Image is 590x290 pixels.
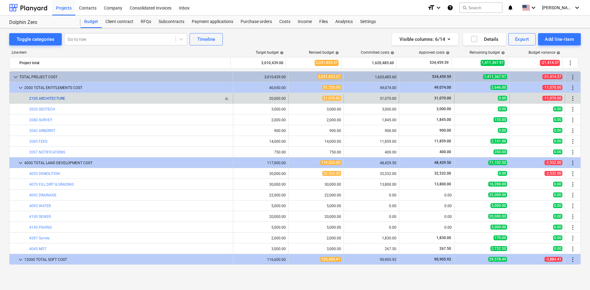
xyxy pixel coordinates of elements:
span: 1,830.00 [436,236,452,240]
div: Committed costs [361,50,394,55]
div: 20,000.00 [236,215,286,219]
a: 4287 Survey [29,236,50,240]
span: 22,000.00 [488,192,507,197]
div: Dolphin Zero [9,19,73,26]
span: 90,905.92 [434,257,452,261]
div: 400.00 [346,150,396,154]
div: TOTAL PROJECT COST [19,72,230,82]
span: 5,000.00 [490,203,507,208]
button: Timeline [190,33,223,45]
div: 32,532.00 [346,172,396,176]
div: 1,620,485.60 [346,75,396,79]
div: 3,000.00 [291,107,341,111]
div: Payment applications [188,16,237,28]
span: 20,000.00 [488,214,507,219]
span: 0.00 [553,235,562,240]
div: 30,000.00 [291,182,341,187]
span: 534,459.59 [431,75,452,79]
span: 2,732.50 [490,246,507,251]
a: RFQs [137,16,155,28]
div: Revised budget [309,50,339,55]
span: 0.00 [553,182,562,187]
div: Chat Widget [559,261,590,290]
span: -11,070.00 [542,96,562,101]
div: 40,650.00 [236,86,286,90]
i: Knowledge base [447,4,453,11]
span: help [279,51,284,55]
a: 2020 GEOTECH [29,107,55,111]
span: More actions [569,224,576,231]
span: help [555,51,560,55]
a: Income [294,16,316,28]
div: 3,000.00 [236,107,286,111]
button: Visible columns:6/14 [392,33,458,45]
span: More actions [569,170,576,177]
div: 0.00 [346,193,396,197]
span: 900.00 [439,128,452,133]
span: 31,070.00 [322,96,341,101]
span: 170.00 [494,235,507,240]
div: 1,830.00 [346,236,396,240]
span: 120,484.41 [320,257,341,262]
span: 0.00 [553,246,562,251]
div: Settings [356,16,380,28]
span: 3,000.00 [436,107,452,111]
div: Files [316,16,332,28]
div: Project total [19,58,228,68]
i: format_size [427,4,435,11]
span: More actions [569,127,576,134]
div: 116,600.00 [236,257,286,262]
span: 400.00 [439,150,452,154]
span: 2,141.00 [490,139,507,144]
span: keyboard_arrow_down [17,159,24,167]
span: 155.00 [494,117,507,122]
button: Add line-item [538,33,581,45]
div: 0.00 [346,204,396,208]
span: 1,411,367.97 [483,74,507,79]
span: 32,532.00 [322,171,341,176]
div: 5,000.00 [236,204,286,208]
span: 0.00 [553,106,562,111]
div: 900.00 [291,129,341,133]
a: 4070 FILL DIRT & GRADING [29,182,74,187]
i: keyboard_arrow_down [435,4,442,11]
span: More actions [569,84,576,91]
span: 71,102.50 [488,160,507,165]
div: 14,000.00 [291,139,341,144]
span: More actions [569,159,576,167]
div: 12000 TOTAL SOFT COST [24,255,230,265]
span: More actions [569,138,576,145]
span: 13,800.00 [434,182,452,186]
div: 3,010,439.00 [233,58,283,68]
div: 4000 TOTAL LAND DEVELOPMENT COST [24,158,230,168]
span: 51,720.00 [322,85,341,90]
div: 117,000.00 [236,161,286,165]
div: 3,010,439.00 [236,75,286,79]
span: 0.00 [553,149,562,154]
a: 4092 DRAINAGE [29,193,57,197]
span: -11,070.00 [542,85,562,90]
a: 2085 FEES [29,139,47,144]
span: More actions [567,59,574,67]
span: search [462,5,467,10]
span: 119,532.00 [320,160,341,165]
span: 2,646.00 [490,85,507,90]
span: More actions [569,213,576,220]
span: 0.00 [553,214,562,219]
a: 4145 PAVING [29,225,52,230]
span: More actions [569,234,576,242]
div: Export [515,35,529,43]
div: 0.00 [346,215,396,219]
span: 5,000.00 [490,225,507,230]
span: -21,414.57 [542,74,562,79]
div: 267.50 [346,247,396,251]
div: 5,000.00 [291,204,341,208]
span: 0.00 [553,203,562,208]
div: 20,000.00 [291,215,341,219]
span: 350.00 [494,149,507,154]
span: 0.00 [553,225,562,230]
span: More actions [569,202,576,210]
div: Target budget [256,50,284,55]
div: 2,000.00 [236,236,286,240]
